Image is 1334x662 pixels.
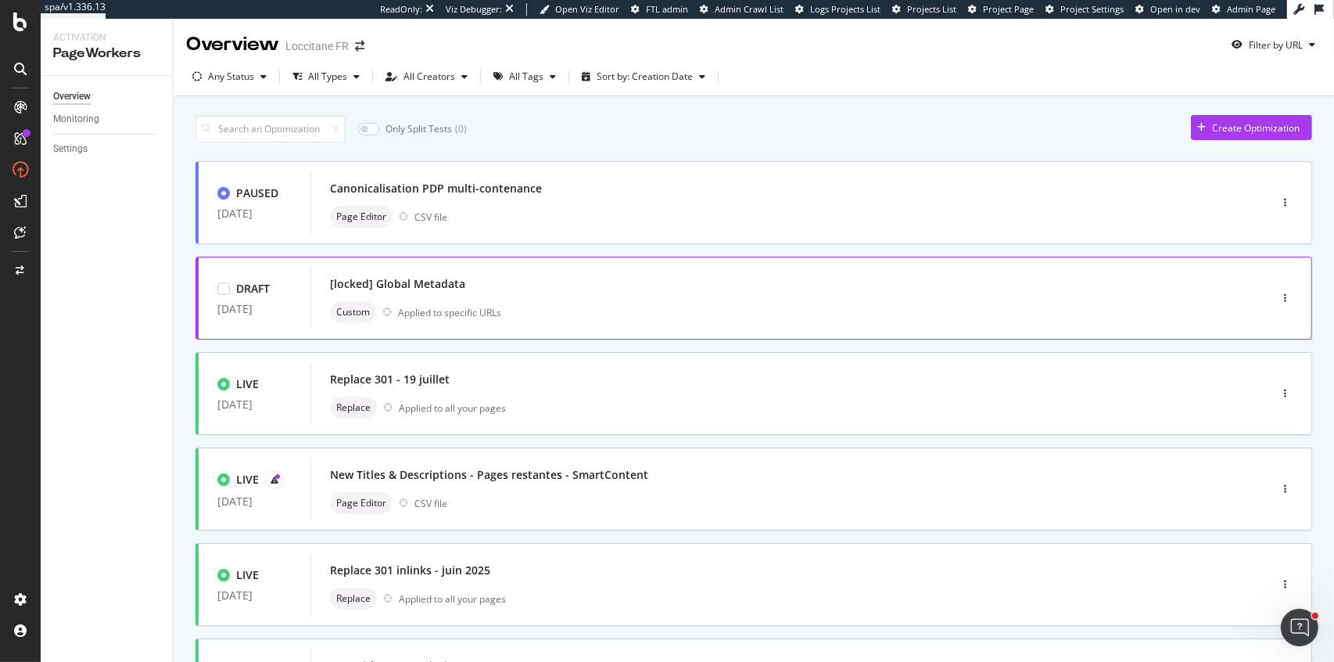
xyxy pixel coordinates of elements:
div: Only Split Tests [385,122,452,135]
span: Open in dev [1150,3,1200,15]
div: Overview [53,88,91,105]
span: Open Viz Editor [555,3,619,15]
button: All Tags [487,64,562,89]
button: All Creators [379,64,474,89]
div: [DATE] [217,398,292,411]
span: Project Page [983,3,1034,15]
a: FTL admin [631,3,688,16]
div: Activation [53,31,160,45]
a: Logs Projects List [795,3,880,16]
div: ( 0 ) [455,122,467,135]
div: Applied to all your pages [399,592,506,606]
div: New Titles & Descriptions - Pages restantes - SmartContent [330,467,648,483]
div: PageWorkers [53,45,160,63]
div: Loccitane FR [285,38,349,54]
div: All Tags [509,72,543,81]
div: LIVE [236,567,259,583]
div: PAUSED [236,185,278,201]
span: FTL admin [646,3,688,15]
div: Replace 301 inlinks - juin 2025 [330,563,490,578]
button: Create Optimization [1191,115,1312,140]
div: Filter by URL [1249,38,1303,52]
div: neutral label [330,588,377,610]
div: [DATE] [217,207,292,220]
div: LIVE [236,376,259,392]
span: Logs Projects List [810,3,880,15]
a: Project Page [968,3,1034,16]
div: ReadOnly: [380,3,422,16]
span: Projects List [907,3,956,15]
span: Admin Crawl List [715,3,784,15]
a: Admin Crawl List [700,3,784,16]
div: LIVE [236,472,259,488]
div: [DATE] [217,589,292,602]
a: Projects List [892,3,956,16]
div: [DATE] [217,303,292,315]
a: Open Viz Editor [540,3,619,16]
div: Applied to all your pages [399,401,506,415]
a: Monitoring [53,111,162,128]
span: Page Editor [336,498,386,508]
span: Admin Page [1227,3,1275,15]
div: Any Status [208,72,254,81]
div: Create Optimization [1212,121,1300,135]
button: Any Status [186,64,273,89]
div: neutral label [330,492,393,514]
span: Project Settings [1060,3,1124,15]
div: All Types [308,72,347,81]
div: Canonicalisation PDP multi-contenance [330,181,542,196]
div: All Creators [403,72,455,81]
button: Filter by URL [1225,32,1321,57]
iframe: Intercom live chat [1281,609,1318,646]
div: neutral label [330,301,376,323]
a: Project Settings [1045,3,1124,16]
a: Overview [53,88,162,105]
div: neutral label [330,397,377,419]
div: CSV file [414,497,447,510]
input: Search an Optimization [195,115,346,142]
div: Settings [53,141,88,157]
a: Settings [53,141,162,157]
span: Custom [336,308,370,317]
span: Page Editor [336,212,386,221]
div: [DATE] [217,495,292,508]
span: Replace [336,403,371,412]
button: Sort by: Creation Date [576,64,712,89]
div: Replace 301 - 19 juillet [330,372,450,387]
span: Replace [336,594,371,603]
div: arrow-right-arrow-left [355,41,364,52]
div: [locked] Global Metadata [330,276,465,292]
div: DRAFT [236,281,270,297]
a: Admin Page [1212,3,1275,16]
div: Sort by: Creation Date [597,72,693,81]
div: Monitoring [53,111,99,128]
a: Open in dev [1135,3,1200,16]
button: All Types [286,64,366,89]
div: CSV file [414,210,447,224]
div: Viz Debugger: [446,3,502,16]
div: neutral label [330,206,393,228]
div: Overview [186,31,279,58]
div: Applied to specific URLs [398,306,501,319]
